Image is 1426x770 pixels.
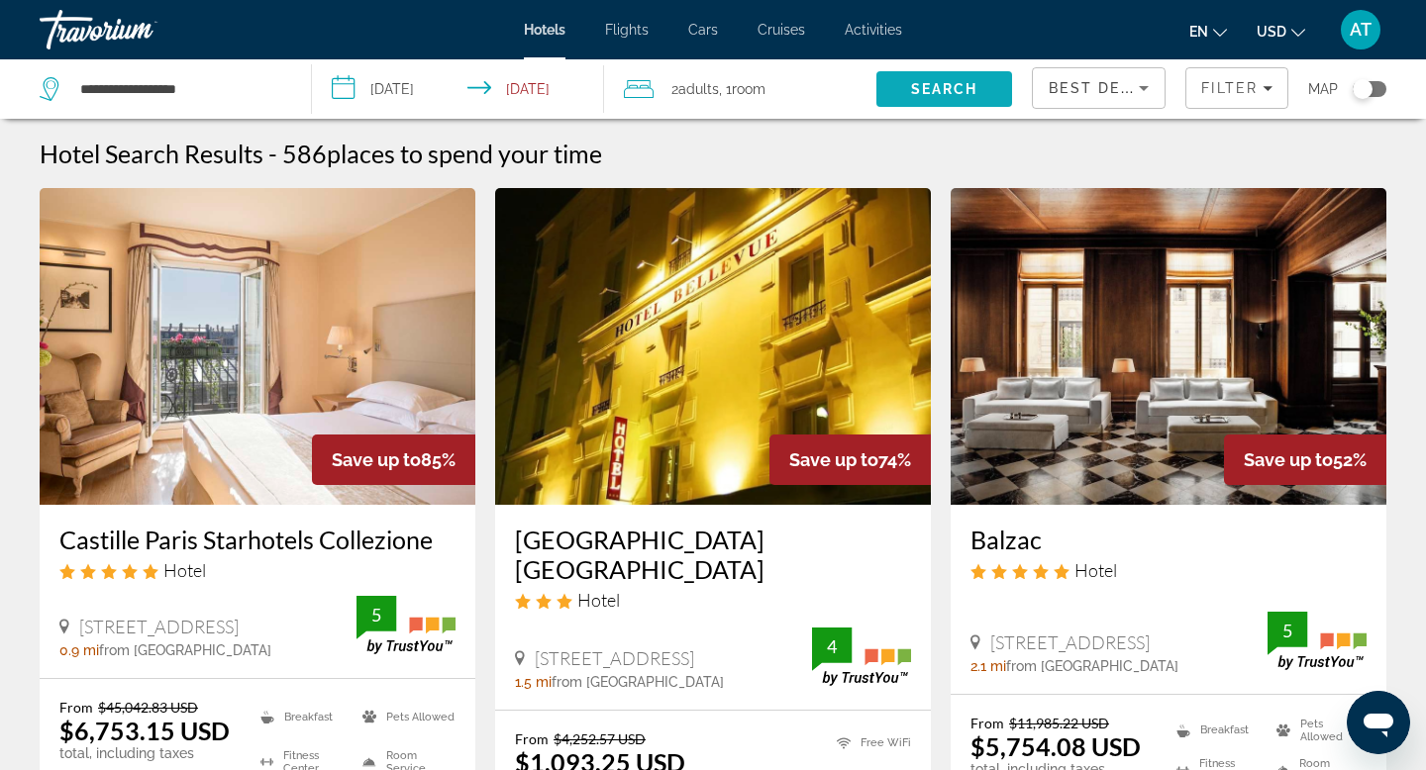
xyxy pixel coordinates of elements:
[812,634,852,658] div: 4
[812,627,911,686] img: TrustYou guest rating badge
[1009,715,1109,731] del: $11,985.22 USD
[671,75,719,103] span: 2
[1074,559,1117,581] span: Hotel
[605,22,649,38] a: Flights
[59,642,99,658] span: 0.9 mi
[524,22,565,38] a: Hotels
[79,616,239,637] span: [STREET_ADDRESS]
[1257,24,1286,40] span: USD
[845,22,902,38] a: Activities
[789,449,878,470] span: Save up to
[40,139,263,168] h1: Hotel Search Results
[769,434,931,485] div: 74%
[356,596,456,654] img: TrustYou guest rating badge
[1006,658,1178,674] span: from [GEOGRAPHIC_DATA]
[99,642,271,658] span: from [GEOGRAPHIC_DATA]
[98,699,198,716] del: $45,042.83 USD
[1189,17,1227,46] button: Change language
[1350,20,1372,40] span: AT
[515,674,552,690] span: 1.5 mi
[40,188,475,505] img: Castille Paris Starhotels Collezione
[40,4,238,55] a: Travorium
[719,75,765,103] span: , 1
[688,22,718,38] a: Cars
[990,631,1150,653] span: [STREET_ADDRESS]
[59,525,456,554] a: Castille Paris Starhotels Collezione
[78,74,281,104] input: Search hotel destination
[876,71,1012,107] button: Search
[268,139,277,168] span: -
[554,730,646,747] del: $4,252.57 USD
[1049,80,1152,96] span: Best Deals
[970,559,1367,581] div: 5 star Hotel
[1185,67,1288,109] button: Filters
[1308,75,1338,103] span: Map
[1267,715,1367,744] li: Pets Allowed
[515,589,911,611] div: 3 star Hotel
[356,603,396,626] div: 5
[1335,9,1386,50] button: User Menu
[970,715,1004,731] span: From
[604,59,876,119] button: Travelers: 2 adults, 0 children
[59,559,456,581] div: 5 star Hotel
[577,589,620,611] span: Hotel
[332,449,421,470] span: Save up to
[312,59,604,119] button: Select check in and out date
[353,699,456,734] li: Pets Allowed
[163,559,206,581] span: Hotel
[59,716,230,745] ins: $6,753.15 USD
[1189,24,1208,40] span: en
[515,525,911,584] a: [GEOGRAPHIC_DATA] [GEOGRAPHIC_DATA]
[1244,449,1333,470] span: Save up to
[911,81,978,97] span: Search
[312,434,475,485] div: 85%
[552,674,724,690] span: from [GEOGRAPHIC_DATA]
[1268,619,1307,642] div: 5
[970,658,1006,674] span: 2.1 mi
[827,730,911,755] li: Free WiFi
[1338,80,1386,98] button: Toggle map
[515,730,549,747] span: From
[732,81,765,97] span: Room
[678,81,719,97] span: Adults
[59,699,93,716] span: From
[1347,691,1410,754] iframe: Button to launch messaging window
[1201,80,1258,96] span: Filter
[1167,715,1267,744] li: Breakfast
[970,525,1367,554] a: Balzac
[282,139,602,168] h2: 586
[327,139,602,168] span: places to spend your time
[535,647,694,669] span: [STREET_ADDRESS]
[1268,612,1367,670] img: TrustYou guest rating badge
[251,699,354,734] li: Breakfast
[951,188,1386,505] img: Balzac
[970,731,1141,761] ins: $5,754.08 USD
[495,188,931,505] img: Hôtel Bellevue Paris Montmartre
[1049,76,1149,100] mat-select: Sort by
[1257,17,1305,46] button: Change currency
[59,745,236,761] p: total, including taxes
[758,22,805,38] a: Cruises
[1224,434,1386,485] div: 52%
